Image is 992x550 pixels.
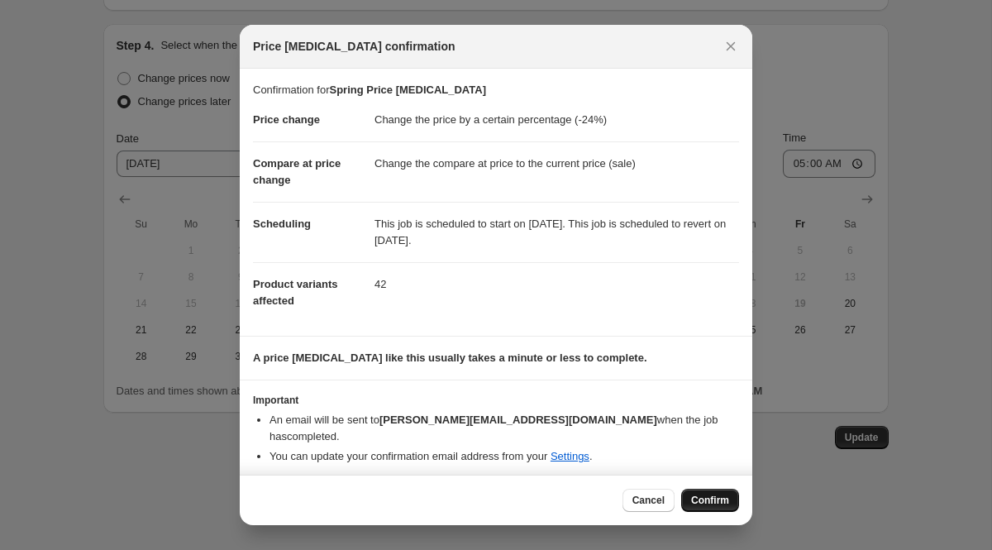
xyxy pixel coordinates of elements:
[374,262,739,306] dd: 42
[374,141,739,185] dd: Change the compare at price to the current price (sale)
[253,113,320,126] span: Price change
[329,84,485,96] b: Spring Price [MEDICAL_DATA]
[253,157,341,186] span: Compare at price change
[551,450,589,462] a: Settings
[253,38,455,55] span: Price [MEDICAL_DATA] confirmation
[691,494,729,507] span: Confirm
[253,394,739,407] h3: Important
[253,352,647,364] b: A price [MEDICAL_DATA] like this usually takes a minute or less to complete.
[632,494,665,507] span: Cancel
[374,98,739,141] dd: Change the price by a certain percentage (-24%)
[622,489,675,512] button: Cancel
[253,278,338,307] span: Product variants affected
[681,489,739,512] button: Confirm
[253,218,311,230] span: Scheduling
[269,448,739,465] li: You can update your confirmation email address from your .
[374,202,739,262] dd: This job is scheduled to start on [DATE]. This job is scheduled to revert on [DATE].
[719,35,742,58] button: Close
[253,82,739,98] p: Confirmation for
[269,412,739,445] li: An email will be sent to when the job has completed .
[379,414,657,426] b: [PERSON_NAME][EMAIL_ADDRESS][DOMAIN_NAME]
